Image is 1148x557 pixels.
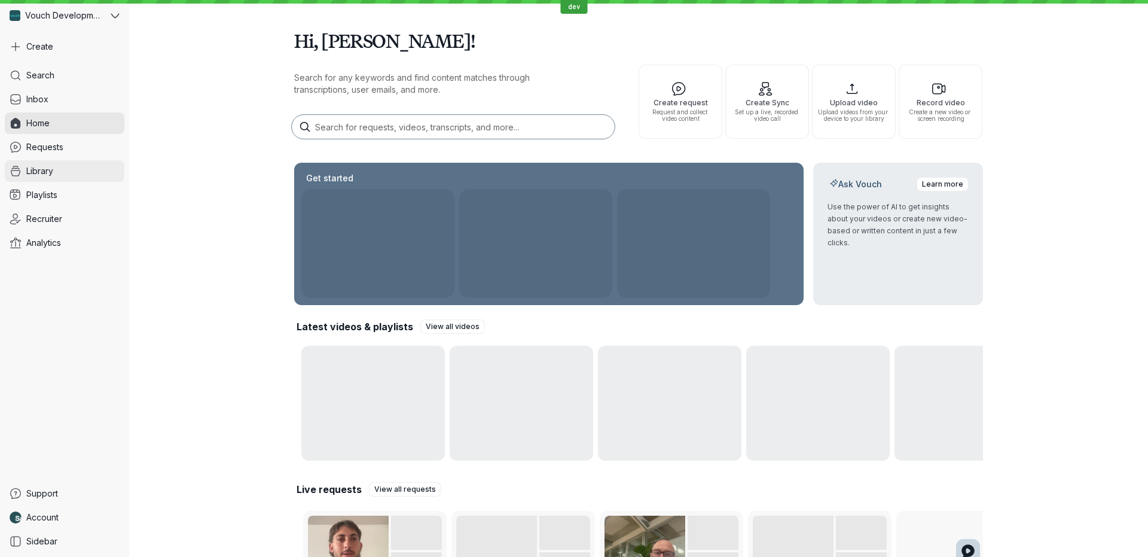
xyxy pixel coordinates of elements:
[731,99,804,106] span: Create Sync
[5,136,124,158] a: Requests
[26,488,58,500] span: Support
[644,109,717,122] span: Request and collect video content
[5,160,124,182] a: Library
[10,512,22,523] img: Nathan Weinstock avatar
[917,177,969,191] a: Learn more
[10,10,20,21] img: Vouch Development Team avatar
[725,65,809,139] button: Create SyncSet up a live, recorded video call
[5,112,124,134] a: Home
[5,483,124,504] a: Support
[26,141,63,153] span: Requests
[369,482,441,497] a: View all requests
[26,535,57,547] span: Sidebar
[297,483,362,496] h2: Live requests
[5,65,124,86] a: Search
[904,99,977,106] span: Record video
[828,201,969,249] p: Use the power of AI to get insights about your videos or create new video-based or written conten...
[292,115,615,139] input: Search for requests, videos, transcripts, and more...
[828,178,884,190] h2: Ask Vouch
[644,99,717,106] span: Create request
[899,65,982,139] button: Record videoCreate a new video or screen recording
[426,321,480,333] span: View all videos
[5,36,124,57] button: Create
[304,172,356,184] h2: Get started
[817,109,890,122] span: Upload videos from your device to your library
[5,531,124,552] a: Sidebar
[294,24,983,57] h1: Hi, [PERSON_NAME]!
[26,41,53,53] span: Create
[812,65,896,139] button: Upload videoUpload videos from your device to your library
[26,165,53,177] span: Library
[297,320,413,333] h2: Latest videos & playlists
[5,208,124,230] a: Recruiter
[5,5,124,26] button: Vouch Development Team avatarVouch Development Team
[922,178,963,190] span: Learn more
[26,237,61,249] span: Analytics
[731,109,804,122] span: Set up a live, recorded video call
[420,319,485,334] a: View all videos
[5,5,108,26] div: Vouch Development Team
[5,89,124,110] a: Inbox
[5,184,124,206] a: Playlists
[25,10,102,22] span: Vouch Development Team
[5,507,124,528] a: Nathan Weinstock avatarAccount
[639,65,722,139] button: Create requestRequest and collect video content
[26,213,62,225] span: Recruiter
[817,99,890,106] span: Upload video
[294,72,581,96] p: Search for any keywords and find content matches through transcriptions, user emails, and more.
[26,117,50,129] span: Home
[26,512,59,523] span: Account
[904,109,977,122] span: Create a new video or screen recording
[374,483,436,495] span: View all requests
[26,69,54,81] span: Search
[26,189,57,201] span: Playlists
[26,93,48,105] span: Inbox
[5,232,124,254] a: Analytics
